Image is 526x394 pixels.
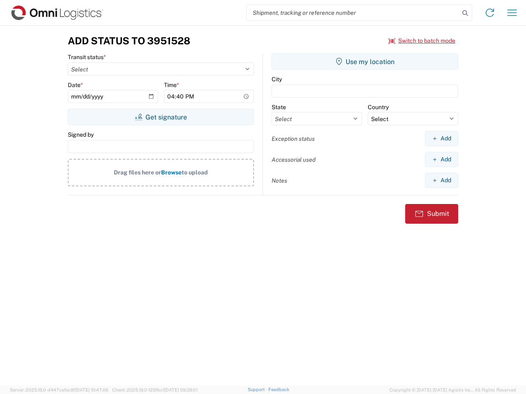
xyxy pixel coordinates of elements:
[75,387,108,392] span: [DATE] 10:47:06
[425,152,458,167] button: Add
[388,34,455,48] button: Switch to batch mode
[68,35,190,47] h3: Add Status to 3951528
[68,131,94,138] label: Signed by
[272,53,458,70] button: Use my location
[272,103,286,111] label: State
[248,387,268,392] a: Support
[272,156,316,163] label: Accessorial used
[10,387,108,392] span: Server: 2025.19.0-d447cefac8f
[68,109,254,125] button: Get signature
[272,76,282,83] label: City
[247,5,459,21] input: Shipment, tracking or reference number
[161,169,182,176] span: Browse
[182,169,208,176] span: to upload
[425,173,458,188] button: Add
[390,386,516,394] span: Copyright © [DATE]-[DATE] Agistix Inc., All Rights Reserved
[114,169,161,176] span: Drag files here or
[68,53,106,61] label: Transit status
[164,387,198,392] span: [DATE] 09:39:01
[268,387,289,392] a: Feedback
[272,177,287,184] label: Notes
[368,103,389,111] label: Country
[272,135,315,142] label: Exception status
[425,131,458,146] button: Add
[112,387,198,392] span: Client: 2025.19.0-129fbcf
[68,81,83,89] label: Date
[164,81,179,89] label: Time
[405,204,458,224] button: Submit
